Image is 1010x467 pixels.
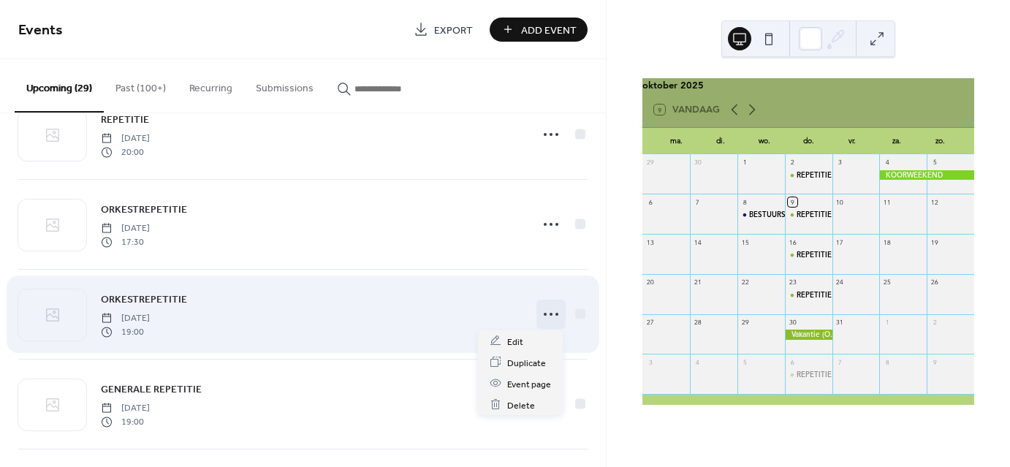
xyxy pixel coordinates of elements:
div: 19 [930,238,939,246]
div: 11 [883,197,892,206]
div: 15 [741,238,750,246]
div: 22 [741,278,750,286]
div: 27 [646,317,655,326]
div: zo. [919,128,962,154]
div: ma. [654,128,698,154]
div: 21 [694,278,702,286]
div: oktober 2025 [642,78,974,92]
span: [DATE] [101,222,150,235]
div: wo. [743,128,786,154]
div: 3 [646,357,655,366]
div: REPETITIE [797,370,832,379]
span: Export [434,23,473,38]
a: REPETITIE [101,111,149,128]
span: 20:00 [101,145,150,159]
div: 2 [788,158,797,167]
span: [DATE] [101,402,150,415]
div: 30 [788,317,797,326]
div: 10 [835,197,844,206]
span: Add Event [521,23,577,38]
div: REPETITIE [785,250,832,259]
span: Event page [507,376,551,392]
div: 5 [741,357,750,366]
div: 4 [883,158,892,167]
div: 2 [930,317,939,326]
div: REPETITIE [797,210,832,219]
div: BESTUURSVERGADERING [749,210,836,219]
div: do. [786,128,830,154]
div: 30 [694,158,702,167]
div: 8 [883,357,892,366]
div: 1 [883,317,892,326]
div: 25 [883,278,892,286]
div: 26 [930,278,939,286]
div: di. [698,128,742,154]
span: GENERALE REPETITIE [101,382,202,398]
div: vr. [830,128,874,154]
div: 29 [646,158,655,167]
div: 20 [646,278,655,286]
a: Export [403,18,484,42]
span: ORKESTREPETITIE [101,202,187,218]
div: 1 [741,158,750,167]
div: KOORWEEKEND [879,170,974,180]
div: 13 [646,238,655,246]
div: 6 [646,197,655,206]
div: 4 [694,357,702,366]
div: 24 [835,278,844,286]
div: REPETITIE [785,290,832,300]
span: 17:30 [101,235,150,248]
div: 7 [835,357,844,366]
div: Vakantie (O.V.) [785,330,832,339]
div: 18 [883,238,892,246]
div: REPETITIE [797,250,832,259]
div: 28 [694,317,702,326]
span: ORKESTREPETITIE [101,292,187,308]
div: 9 [788,197,797,206]
button: Recurring [178,59,244,111]
div: 12 [930,197,939,206]
span: Events [18,16,63,45]
span: Edit [507,334,523,349]
span: Delete [507,398,535,413]
button: Add Event [490,18,588,42]
div: za. [874,128,918,154]
button: Past (100+) [104,59,178,111]
a: GENERALE REPETITIE [101,381,202,398]
button: Submissions [244,59,325,111]
span: 19:00 [101,325,150,338]
span: 19:00 [101,415,150,428]
div: 5 [930,158,939,167]
span: REPETITIE [101,113,149,128]
div: 23 [788,278,797,286]
div: 9 [930,357,939,366]
div: REPETITIE [785,170,832,180]
div: 6 [788,357,797,366]
div: REPETITIE [797,170,832,180]
span: [DATE] [101,132,150,145]
div: 16 [788,238,797,246]
div: BESTUURSVERGADERING [737,210,785,219]
div: 7 [694,197,702,206]
a: ORKESTREPETITIE [101,291,187,308]
span: [DATE] [101,312,150,325]
div: REPETITIE [785,370,832,379]
button: Upcoming (29) [15,59,104,113]
a: ORKESTREPETITIE [101,201,187,218]
div: 8 [741,197,750,206]
div: 3 [835,158,844,167]
div: 29 [741,317,750,326]
div: REPETITIE [797,290,832,300]
div: 17 [835,238,844,246]
div: REPETITIE [785,210,832,219]
span: Duplicate [507,355,546,371]
div: 31 [835,317,844,326]
div: 14 [694,238,702,246]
